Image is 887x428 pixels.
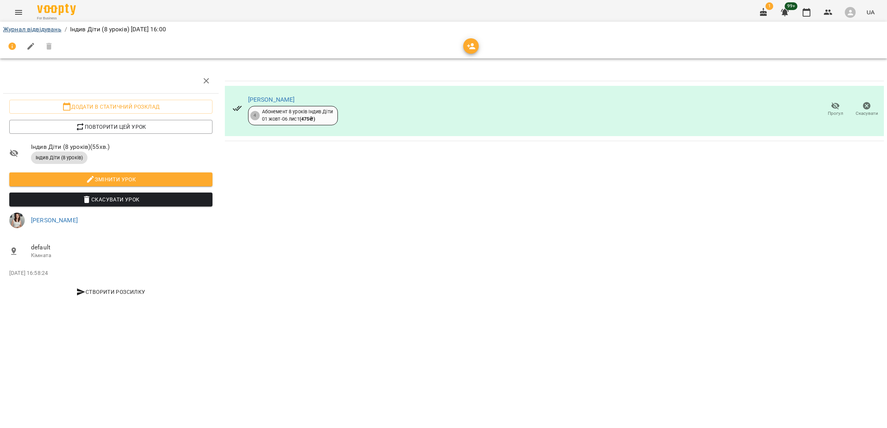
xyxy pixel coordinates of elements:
[785,2,798,10] span: 99+
[3,25,884,34] nav: breadcrumb
[15,122,206,131] span: Повторити цей урок
[65,25,67,34] li: /
[851,99,882,120] button: Скасувати
[863,5,878,19] button: UA
[300,116,315,122] b: ( 475 ₴ )
[37,4,76,15] img: Voopty Logo
[37,16,76,21] span: For Business
[31,154,87,161] span: Індив Діти (8 уроків)
[15,175,206,184] span: Змінити урок
[15,195,206,204] span: Скасувати Урок
[765,2,773,10] span: 1
[9,285,212,299] button: Створити розсилку
[856,110,878,117] span: Скасувати
[866,8,875,16] span: UA
[9,100,212,114] button: Додати в статичний розклад
[31,142,212,152] span: Індив Діти (8 уроків) ( 55 хв. )
[248,96,295,103] a: [PERSON_NAME]
[31,243,212,252] span: default
[9,172,212,186] button: Змінити урок
[9,213,25,228] img: 2a7e41675b8cddfc6659cbc34865a559.png
[9,193,212,206] button: Скасувати Урок
[15,102,206,111] span: Додати в статичний розклад
[31,217,78,224] a: [PERSON_NAME]
[12,287,209,297] span: Створити розсилку
[820,99,851,120] button: Прогул
[828,110,843,117] span: Прогул
[70,25,166,34] p: Індив Діти (8 уроків) [DATE] 16:00
[250,111,260,120] div: 4
[31,252,212,259] p: Кімната
[9,120,212,134] button: Повторити цей урок
[262,108,333,123] div: Абонемент 8 уроків Індив Діти 01 жовт - 06 лист
[3,26,62,33] a: Журнал відвідувань
[9,3,28,22] button: Menu
[9,269,212,277] p: [DATE] 16:58:24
